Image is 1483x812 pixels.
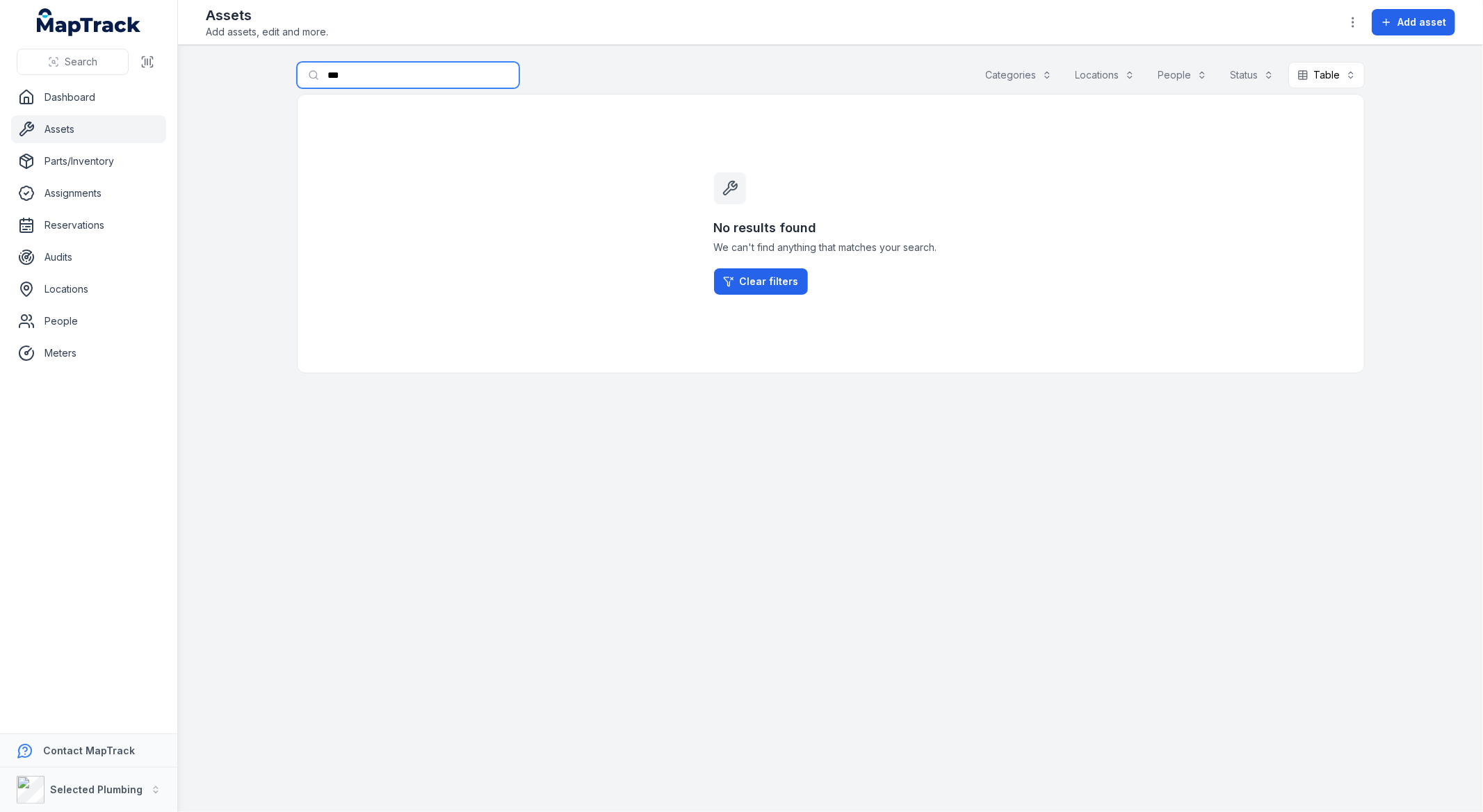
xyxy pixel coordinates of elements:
[1149,62,1216,88] button: People
[1372,9,1455,35] button: Add asset
[11,307,166,335] a: People
[11,243,166,271] a: Audits
[11,339,166,367] a: Meters
[11,179,166,207] a: Assignments
[11,83,166,111] a: Dashboard
[17,49,129,75] button: Search
[1222,62,1283,88] button: Status
[1288,62,1365,88] button: Table
[11,275,166,303] a: Locations
[1397,15,1446,29] span: Add asset
[43,745,135,756] strong: Contact MapTrack
[11,211,166,239] a: Reservations
[65,55,97,69] span: Search
[206,25,328,39] span: Add assets, edit and more.
[714,241,948,254] span: We can't find anything that matches your search.
[37,8,141,36] a: MapTrack
[206,6,328,25] h2: Assets
[714,218,948,238] h3: No results found
[11,147,166,175] a: Parts/Inventory
[11,115,166,143] a: Assets
[50,783,143,795] strong: Selected Plumbing
[714,268,808,295] a: Clear filters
